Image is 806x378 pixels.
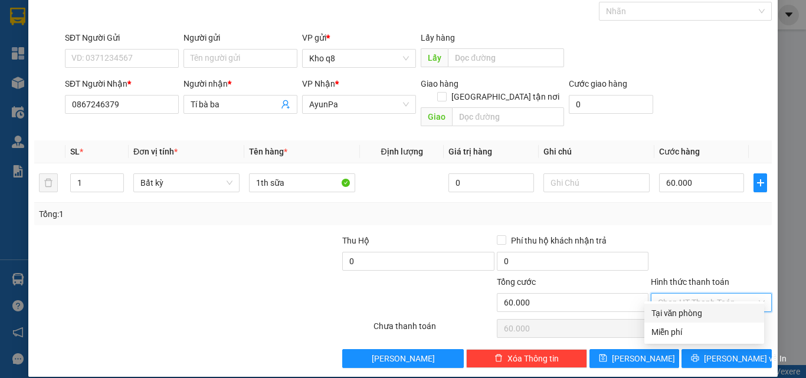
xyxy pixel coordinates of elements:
[569,79,627,88] label: Cước giao hàng
[507,352,559,365] span: Xóa Thông tin
[140,174,232,192] span: Bất kỳ
[448,48,564,67] input: Dọc đường
[497,277,536,287] span: Tổng cước
[447,90,564,103] span: [GEOGRAPHIC_DATA] tận nơi
[65,77,179,90] div: SĐT Người Nhận
[70,147,80,156] span: SL
[651,307,757,320] div: Tại văn phòng
[466,349,587,368] button: deleteXóa Thông tin
[249,173,355,192] input: VD: Bàn, Ghế
[659,147,700,156] span: Cước hàng
[421,48,448,67] span: Lấy
[506,234,611,247] span: Phí thu hộ khách nhận trả
[682,349,772,368] button: printer[PERSON_NAME] và In
[494,354,503,363] span: delete
[342,349,463,368] button: [PERSON_NAME]
[569,95,653,114] input: Cước giao hàng
[372,320,496,340] div: Chưa thanh toán
[753,173,767,192] button: plus
[39,208,312,221] div: Tổng: 1
[651,277,729,287] label: Hình thức thanh toán
[65,31,179,44] div: SĐT Người Gửi
[39,173,58,192] button: delete
[452,107,564,126] input: Dọc đường
[448,173,533,192] input: 0
[691,354,699,363] span: printer
[421,79,458,88] span: Giao hàng
[704,352,787,365] span: [PERSON_NAME] và In
[448,147,492,156] span: Giá trị hàng
[309,50,409,67] span: Kho q8
[543,173,650,192] input: Ghi Chú
[754,178,766,188] span: plus
[309,96,409,113] span: AyunPa
[421,107,452,126] span: Giao
[539,140,654,163] th: Ghi chú
[342,236,369,245] span: Thu Hộ
[372,352,435,365] span: [PERSON_NAME]
[421,33,455,42] span: Lấy hàng
[651,326,757,338] div: Miễn phí
[302,79,335,88] span: VP Nhận
[589,349,680,368] button: save[PERSON_NAME]
[381,147,422,156] span: Định lượng
[249,147,287,156] span: Tên hàng
[612,352,675,365] span: [PERSON_NAME]
[184,31,297,44] div: Người gửi
[281,100,290,109] span: user-add
[184,77,297,90] div: Người nhận
[133,147,178,156] span: Đơn vị tính
[302,31,416,44] div: VP gửi
[599,354,607,363] span: save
